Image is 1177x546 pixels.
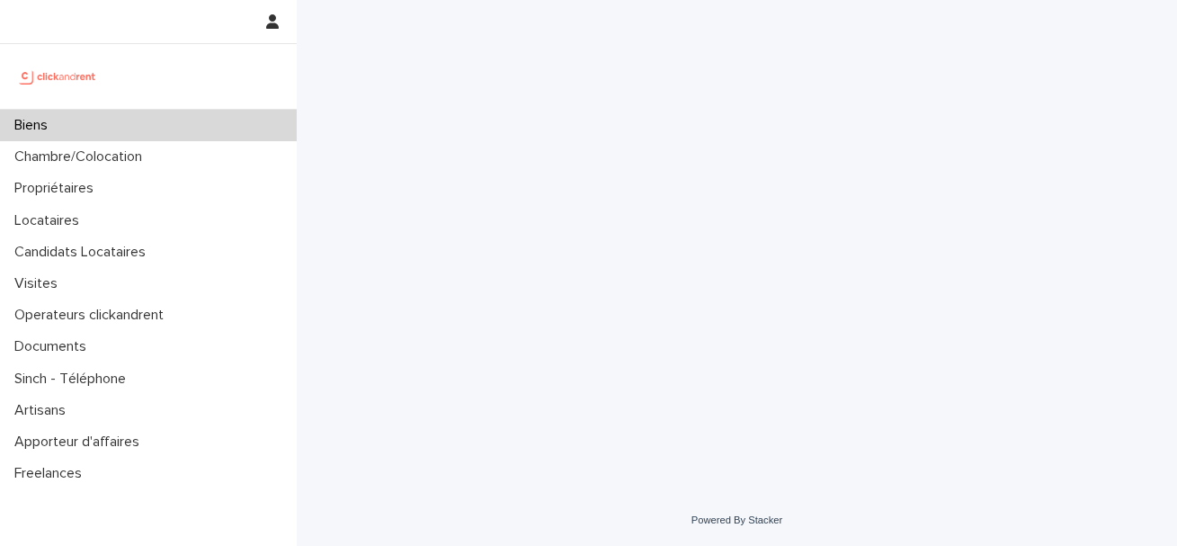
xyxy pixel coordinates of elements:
p: Sinch - Téléphone [7,371,140,388]
p: Artisans [7,402,80,419]
p: Candidats Locataires [7,244,160,261]
p: Propriétaires [7,180,108,197]
p: Apporteur d'affaires [7,434,154,451]
p: Operateurs clickandrent [7,307,178,324]
p: Biens [7,117,62,134]
p: Visites [7,275,72,292]
img: UCB0brd3T0yccxBKYDjQ [14,58,102,94]
p: Freelances [7,465,96,482]
p: Chambre/Colocation [7,148,156,166]
p: Locataires [7,212,94,229]
a: Powered By Stacker [691,515,782,525]
p: Documents [7,338,101,355]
